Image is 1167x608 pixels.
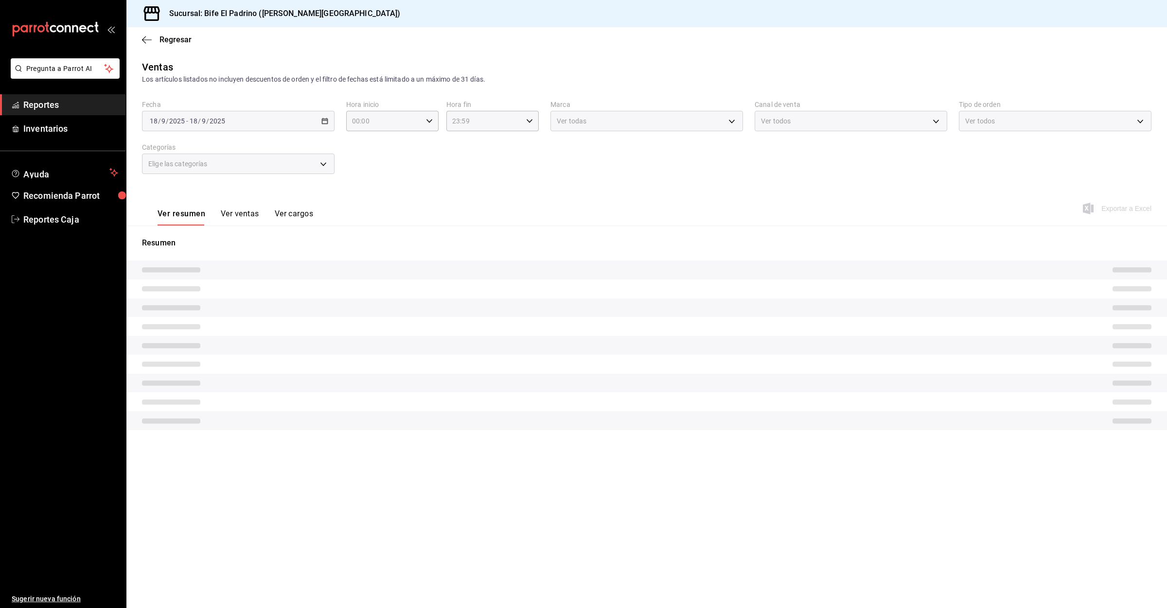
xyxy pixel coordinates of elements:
[186,117,188,125] span: -
[201,117,206,125] input: --
[7,70,120,81] a: Pregunta a Parrot AI
[161,117,166,125] input: --
[142,101,335,108] label: Fecha
[26,64,105,74] span: Pregunta a Parrot AI
[206,117,209,125] span: /
[23,167,106,178] span: Ayuda
[209,117,226,125] input: ----
[755,101,947,108] label: Canal de venta
[550,101,743,108] label: Marca
[959,101,1151,108] label: Tipo de orden
[158,117,161,125] span: /
[142,60,173,74] div: Ventas
[159,35,192,44] span: Regresar
[12,594,118,604] span: Sugerir nueva función
[346,101,439,108] label: Hora inicio
[169,117,185,125] input: ----
[11,58,120,79] button: Pregunta a Parrot AI
[23,213,118,226] span: Reportes Caja
[161,8,401,19] h3: Sucursal: Bife El Padrino ([PERSON_NAME][GEOGRAPHIC_DATA])
[198,117,201,125] span: /
[142,74,1151,85] div: Los artículos listados no incluyen descuentos de orden y el filtro de fechas está limitado a un m...
[158,209,313,226] div: navigation tabs
[446,101,539,108] label: Hora fin
[166,117,169,125] span: /
[142,35,192,44] button: Regresar
[23,98,118,111] span: Reportes
[148,159,208,169] span: Elige las categorías
[557,116,586,126] span: Ver todas
[965,116,995,126] span: Ver todos
[23,122,118,135] span: Inventarios
[107,25,115,33] button: open_drawer_menu
[761,116,791,126] span: Ver todos
[221,209,259,226] button: Ver ventas
[189,117,198,125] input: --
[142,144,335,151] label: Categorías
[149,117,158,125] input: --
[23,189,118,202] span: Recomienda Parrot
[142,237,1151,249] p: Resumen
[158,209,205,226] button: Ver resumen
[275,209,314,226] button: Ver cargos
